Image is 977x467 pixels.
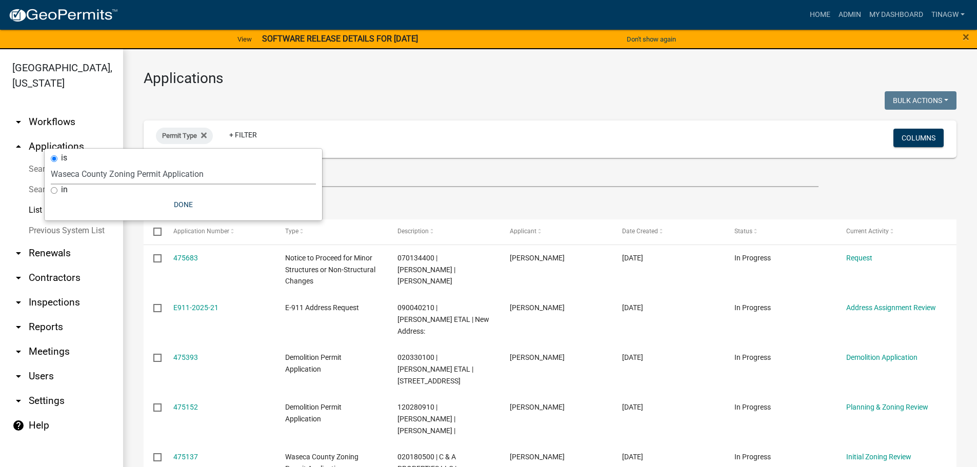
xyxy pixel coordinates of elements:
span: In Progress [734,453,771,461]
a: 475152 [173,403,198,411]
span: 09/09/2025 [622,303,643,312]
a: Address Assignment Review [846,303,936,312]
button: Close [963,31,969,43]
span: Applicant [510,228,536,235]
span: Date Created [622,228,658,235]
span: Application Number [173,228,229,235]
a: 475137 [173,453,198,461]
a: Planning & Zoning Review [846,403,928,411]
span: Notice to Proceed for Minor Structures or Non-Structural Changes [285,254,375,286]
i: arrow_drop_down [12,247,25,259]
i: arrow_drop_down [12,395,25,407]
datatable-header-cell: Type [275,219,388,244]
span: Type [285,228,298,235]
span: Demolition Permit Application [285,353,342,373]
span: 09/08/2025 [622,403,643,411]
span: 09/09/2025 [622,254,643,262]
span: Status [734,228,752,235]
i: arrow_drop_down [12,321,25,333]
label: in [61,186,68,194]
datatable-header-cell: Description [388,219,500,244]
i: arrow_drop_down [12,370,25,382]
span: Jennifer VonEnde [510,353,565,361]
span: In Progress [734,303,771,312]
a: My Dashboard [865,5,927,25]
a: 475683 [173,254,198,262]
a: Home [806,5,834,25]
span: Megan Podein [510,254,565,262]
a: View [233,31,256,48]
a: TinaGW [927,5,969,25]
span: Demolition Permit Application [285,403,342,423]
a: Demolition Application [846,353,918,361]
button: Bulk Actions [885,91,956,110]
datatable-header-cell: Applicant [500,219,612,244]
i: arrow_drop_up [12,140,25,153]
a: 475393 [173,353,198,361]
a: E911-2025-21 [173,303,218,312]
span: Jacob Marcum [510,303,565,312]
a: Initial Zoning Review [846,453,911,461]
span: corey neid [510,453,565,461]
span: In Progress [734,254,771,262]
button: Don't show again [623,31,680,48]
span: 120280910 | JESSICA L ROYER | CHAD B GRUNWALD | [397,403,455,435]
datatable-header-cell: Current Activity [836,219,949,244]
i: arrow_drop_down [12,272,25,284]
strong: SOFTWARE RELEASE DETAILS FOR [DATE] [262,34,418,44]
button: Done [51,195,316,214]
span: In Progress [734,353,771,361]
span: In Progress [734,403,771,411]
a: Admin [834,5,865,25]
i: arrow_drop_down [12,296,25,309]
a: Request [846,254,872,262]
h3: Applications [144,70,956,87]
datatable-header-cell: Status [724,219,836,244]
span: Permit Type [162,132,197,139]
i: arrow_drop_down [12,116,25,128]
i: help [12,419,25,432]
input: Search for applications [144,166,819,187]
span: 09/08/2025 [622,353,643,361]
label: is [61,154,67,162]
i: arrow_drop_down [12,346,25,358]
span: 020330100 | THOMAS A STEWART ETAL | 38160 143RD ST [397,353,473,385]
span: Description [397,228,429,235]
span: × [963,30,969,44]
datatable-header-cell: Application Number [163,219,275,244]
span: 070134400 | BRANDON ESPE | KAYLEE ESPE [397,254,455,286]
a: + Filter [221,126,265,144]
span: 09/08/2025 [622,453,643,461]
datatable-header-cell: Date Created [612,219,725,244]
span: Chad Grunwald [510,403,565,411]
span: E-911 Address Request [285,303,359,312]
span: Current Activity [846,228,889,235]
button: Columns [893,129,944,147]
datatable-header-cell: Select [144,219,163,244]
span: 090040210 | WARREN A KRIENKE ETAL | New Address: [397,303,489,335]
